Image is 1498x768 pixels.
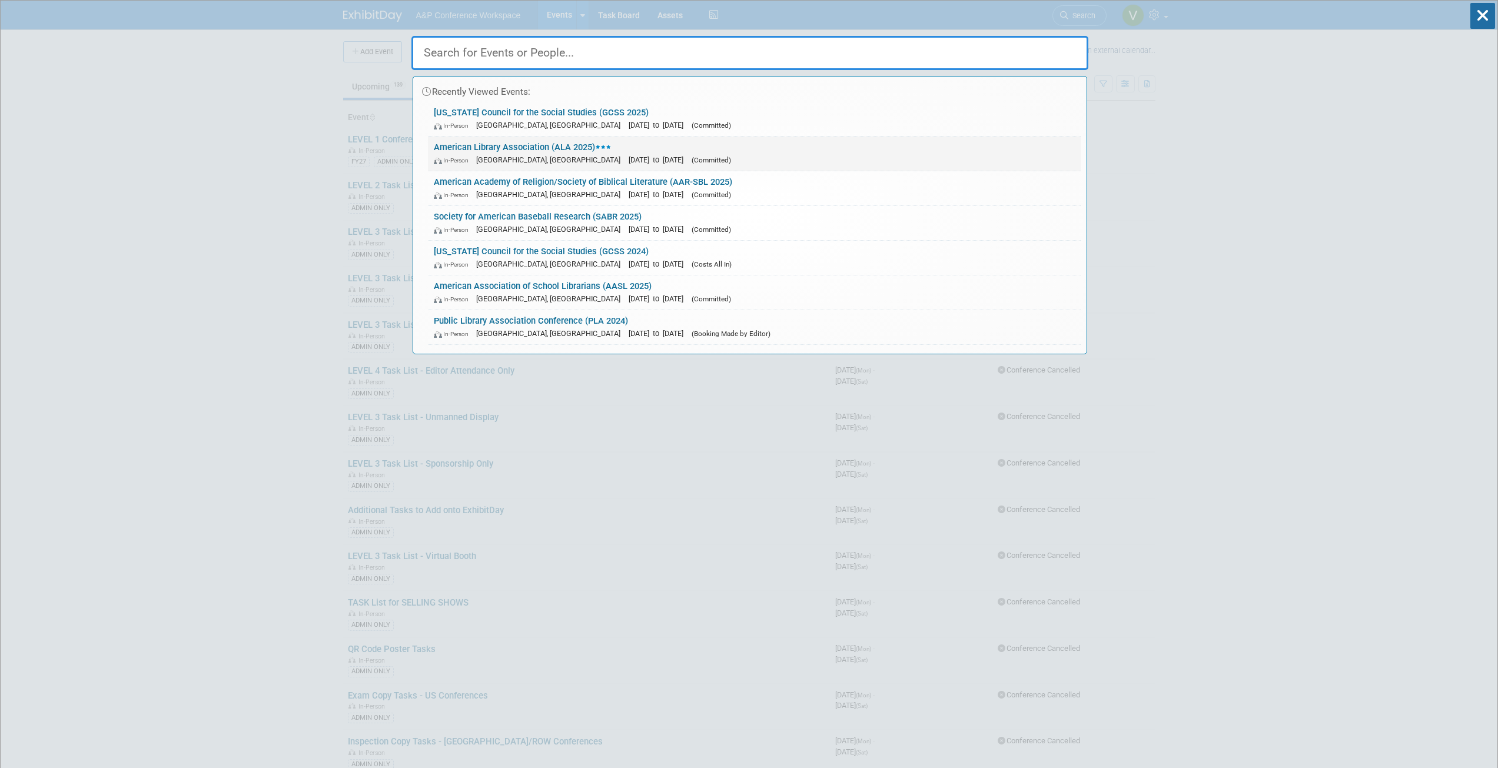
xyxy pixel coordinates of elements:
span: In-Person [434,122,474,129]
span: In-Person [434,191,474,199]
span: In-Person [434,157,474,164]
span: [DATE] to [DATE] [629,121,689,129]
a: [US_STATE] Council for the Social Studies (GCSS 2024) In-Person [GEOGRAPHIC_DATA], [GEOGRAPHIC_DA... [428,241,1081,275]
span: [GEOGRAPHIC_DATA], [GEOGRAPHIC_DATA] [476,121,626,129]
span: [GEOGRAPHIC_DATA], [GEOGRAPHIC_DATA] [476,294,626,303]
span: (Committed) [692,225,731,234]
span: [GEOGRAPHIC_DATA], [GEOGRAPHIC_DATA] [476,329,626,338]
span: In-Person [434,226,474,234]
span: [GEOGRAPHIC_DATA], [GEOGRAPHIC_DATA] [476,260,626,268]
span: [DATE] to [DATE] [629,225,689,234]
a: American Association of School Librarians (AASL 2025) In-Person [GEOGRAPHIC_DATA], [GEOGRAPHIC_DA... [428,275,1081,310]
a: Society for American Baseball Research (SABR 2025) In-Person [GEOGRAPHIC_DATA], [GEOGRAPHIC_DATA]... [428,206,1081,240]
div: Recently Viewed Events: [419,77,1081,102]
span: (Costs All In) [692,260,732,268]
span: [DATE] to [DATE] [629,190,689,199]
span: [DATE] to [DATE] [629,260,689,268]
span: [GEOGRAPHIC_DATA], [GEOGRAPHIC_DATA] [476,190,626,199]
span: (Committed) [692,191,731,199]
span: (Booking Made by Editor) [692,330,770,338]
a: [US_STATE] Council for the Social Studies (GCSS 2025) In-Person [GEOGRAPHIC_DATA], [GEOGRAPHIC_DA... [428,102,1081,136]
a: American Library Association (ALA 2025) In-Person [GEOGRAPHIC_DATA], [GEOGRAPHIC_DATA] [DATE] to ... [428,137,1081,171]
span: (Committed) [692,295,731,303]
span: In-Person [434,330,474,338]
span: [DATE] to [DATE] [629,155,689,164]
span: [GEOGRAPHIC_DATA], [GEOGRAPHIC_DATA] [476,155,626,164]
span: [GEOGRAPHIC_DATA], [GEOGRAPHIC_DATA] [476,225,626,234]
span: In-Person [434,261,474,268]
span: (Committed) [692,121,731,129]
span: [DATE] to [DATE] [629,329,689,338]
span: [DATE] to [DATE] [629,294,689,303]
span: In-Person [434,295,474,303]
input: Search for Events or People... [411,36,1088,70]
a: Public Library Association Conference (PLA 2024) In-Person [GEOGRAPHIC_DATA], [GEOGRAPHIC_DATA] [... [428,310,1081,344]
span: (Committed) [692,156,731,164]
a: American Academy of Religion/Society of Biblical Literature (AAR-SBL 2025) In-Person [GEOGRAPHIC_... [428,171,1081,205]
